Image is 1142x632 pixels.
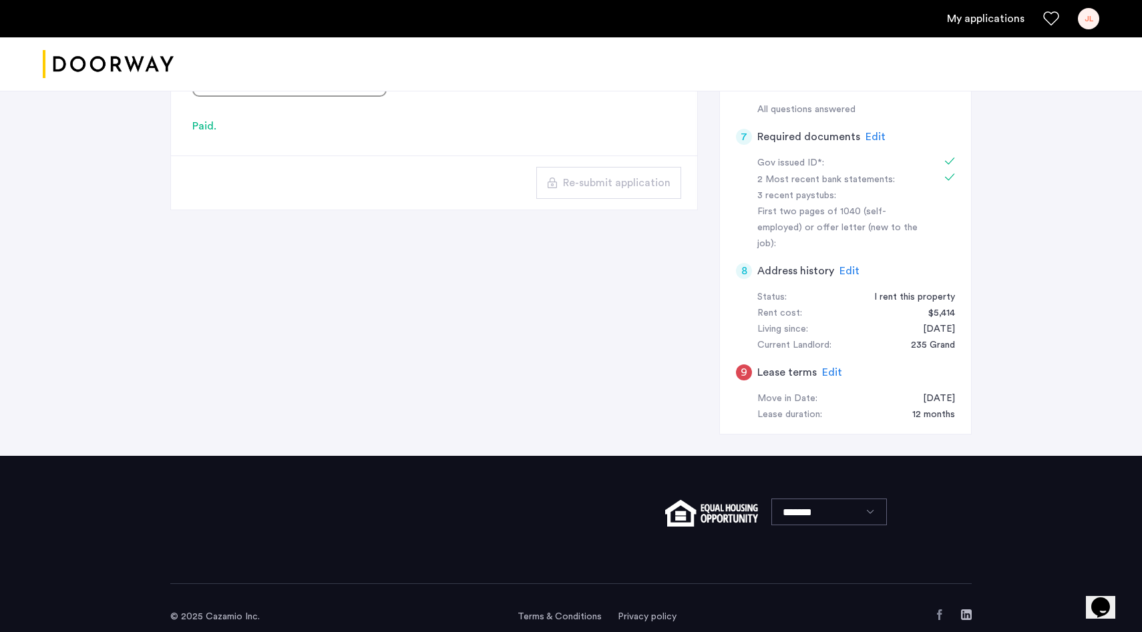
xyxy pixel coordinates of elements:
h5: Required documents [757,129,860,145]
div: Gov issued ID*: [757,155,926,172]
div: First two pages of 1040 (self-employed) or offer letter (new to the job): [757,204,926,252]
div: 3 recent paystubs: [757,188,926,204]
img: logo [43,39,174,89]
iframe: chat widget [1086,579,1129,619]
div: 2 Most recent bank statements: [757,172,926,188]
div: Paid. [192,118,676,134]
a: Privacy policy [618,610,677,623]
span: Re-submit application [563,175,671,191]
div: $5,414 [915,306,955,322]
div: Current Landlord: [757,338,831,354]
div: 12 months [899,407,955,423]
a: LinkedIn [961,609,972,620]
div: JL [1078,8,1099,29]
div: Lease duration: [757,407,822,423]
h5: Lease terms [757,364,817,380]
div: Rent cost: [757,306,802,322]
div: Living since: [757,322,808,338]
div: All questions answered [757,102,955,118]
div: Move in Date: [757,391,817,407]
h5: Address history [757,263,834,279]
a: Cazamio logo [43,39,174,89]
span: Edit [866,131,886,142]
span: © 2025 Cazamio Inc. [170,612,260,621]
a: My application [947,11,1024,27]
span: Edit [822,367,842,378]
div: 8 [736,263,752,279]
a: Terms and conditions [518,610,602,623]
div: 9 [736,364,752,380]
select: Language select [771,499,887,525]
div: I rent this property [861,290,955,306]
div: 7 [736,129,752,145]
img: equal-housing.png [665,500,758,527]
div: 235 Grand [898,338,955,354]
span: Edit [839,266,860,276]
a: Favorites [1043,11,1059,27]
div: Status: [757,290,787,306]
button: button [536,167,681,199]
div: 08/26/2025 [910,391,955,407]
a: Facebook [934,609,945,620]
div: 08/26/2024 [910,322,955,338]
